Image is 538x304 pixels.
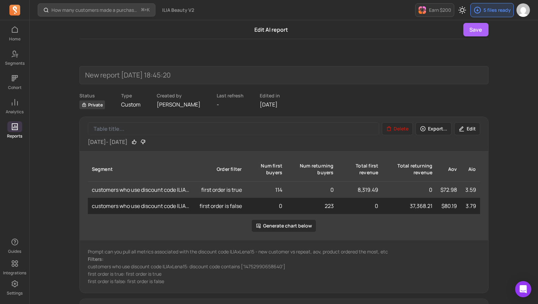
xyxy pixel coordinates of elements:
[195,182,246,198] td: first order is true
[7,235,22,255] button: Guides
[88,182,195,198] td: customers who use discount code ILIAxLena15
[516,3,530,17] img: avatar
[5,61,25,66] p: Segments
[7,291,23,296] p: Settings
[51,7,139,13] p: How many customers made a purchase in the last 30/60/90 days?
[338,198,383,214] td: 0
[88,263,480,270] p: customers who use discount code ILIAxLena15: discount code contains ['14752990658640']
[338,182,383,198] td: 8,319.49
[157,92,201,99] p: Created by
[88,256,104,262] span: Filters:
[79,66,489,84] input: Report name
[470,3,514,17] button: 5 files ready
[121,100,141,109] p: Custom
[141,6,145,14] kbd: ⌘
[92,166,191,173] div: Segment
[463,23,489,36] button: Save
[250,162,283,176] div: num first buyers
[217,100,244,109] p: -
[286,182,337,198] td: 0
[157,100,201,109] p: [PERSON_NAME]
[461,182,480,198] td: 3.59
[8,249,21,254] p: Guides
[260,92,280,99] p: Edited in
[436,182,461,198] td: $72.98
[286,198,337,214] td: 223
[9,36,21,42] p: Home
[88,271,480,277] p: first order is true: first order is true
[8,85,22,90] p: Cohort
[79,100,105,109] span: Private
[79,92,105,99] p: Status
[195,198,246,214] td: first order is false
[88,248,480,255] p: Prompt: can you pull all metrics associated with the discount code ILIAxLena15 - new customer vs ...
[38,3,155,17] button: How many customers made a purchase in the last 30/60/90 days?⌘+K
[386,162,432,176] div: total returning revenue
[382,122,413,135] button: Delete
[7,133,22,139] p: Reports
[246,198,287,214] td: 0
[200,166,242,173] div: Order filter
[162,7,194,13] span: ILIA Beauty V2
[415,3,454,17] button: Earn $200
[382,198,436,214] td: 37,368.21
[6,109,24,115] p: Analytics
[515,281,531,297] div: Open Intercom Messenger
[416,122,452,135] button: Export...
[217,92,244,99] p: Last refresh
[454,122,480,135] button: Edit
[290,162,333,176] div: num returning buyers
[88,122,379,135] input: Table title
[436,198,461,214] td: $80.19
[342,162,379,176] div: total first revenue
[3,270,26,276] p: Integrations
[254,26,288,34] p: Edit AI report
[382,182,436,198] td: 0
[246,182,287,198] td: 114
[483,7,511,13] p: 5 files ready
[456,3,469,17] button: Toggle dark mode
[88,198,195,214] td: customers who use discount code ILIAxLena15
[141,6,150,13] span: +
[260,100,280,109] p: [DATE]
[147,7,150,13] kbd: K
[465,166,476,173] div: aio
[121,92,141,99] p: Type
[88,138,128,146] p: [DATE] - [DATE]
[158,4,198,16] button: ILIA Beauty V2
[461,198,480,214] td: 3.79
[440,166,457,173] div: aov
[251,219,316,232] button: Generate chart below
[88,278,480,285] p: first order is false: first order is false
[429,7,451,13] p: Earn $200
